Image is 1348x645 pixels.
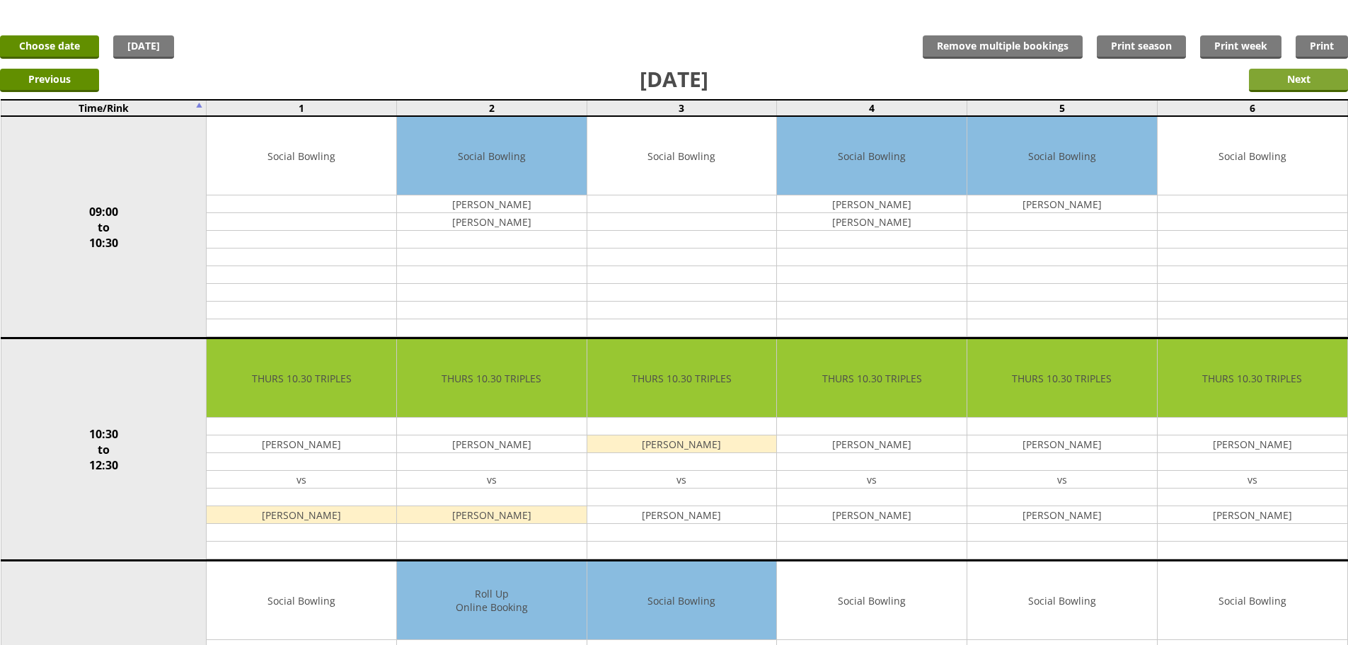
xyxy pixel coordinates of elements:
td: Roll Up Online Booking [397,561,587,640]
td: 1 [207,100,397,116]
td: [PERSON_NAME] [207,506,396,524]
td: vs [587,471,777,489]
td: [PERSON_NAME] [587,506,777,524]
td: [PERSON_NAME] [397,213,587,231]
td: Social Bowling [587,117,777,195]
td: vs [207,471,396,489]
td: 6 [1157,100,1347,116]
a: Print season [1097,35,1186,59]
td: [PERSON_NAME] [207,435,396,453]
td: vs [1158,471,1347,489]
td: vs [397,471,587,489]
td: Social Bowling [1158,561,1347,640]
td: Social Bowling [207,117,396,195]
td: THURS 10.30 TRIPLES [207,339,396,418]
input: Next [1249,69,1348,92]
td: 09:00 to 10:30 [1,116,207,338]
input: Remove multiple bookings [923,35,1083,59]
td: 5 [967,100,1158,116]
td: Social Bowling [397,117,587,195]
td: Social Bowling [207,561,396,640]
td: Social Bowling [967,117,1157,195]
td: [PERSON_NAME] [397,195,587,213]
td: 2 [396,100,587,116]
td: THURS 10.30 TRIPLES [1158,339,1347,418]
td: Social Bowling [777,117,967,195]
td: 10:30 to 12:30 [1,338,207,561]
td: Social Bowling [1158,117,1347,195]
a: [DATE] [113,35,174,59]
td: Social Bowling [587,561,777,640]
td: [PERSON_NAME] [777,506,967,524]
td: [PERSON_NAME] [587,435,777,453]
td: THURS 10.30 TRIPLES [777,339,967,418]
td: [PERSON_NAME] [397,435,587,453]
td: [PERSON_NAME] [1158,435,1347,453]
td: [PERSON_NAME] [967,195,1157,213]
a: Print [1296,35,1348,59]
td: Social Bowling [967,561,1157,640]
td: [PERSON_NAME] [967,435,1157,453]
td: vs [777,471,967,489]
td: vs [967,471,1157,489]
td: [PERSON_NAME] [777,213,967,231]
a: Print week [1200,35,1281,59]
td: 4 [777,100,967,116]
td: THURS 10.30 TRIPLES [587,339,777,418]
td: Time/Rink [1,100,207,116]
td: [PERSON_NAME] [397,506,587,524]
td: [PERSON_NAME] [1158,506,1347,524]
td: Social Bowling [777,561,967,640]
td: [PERSON_NAME] [967,506,1157,524]
td: THURS 10.30 TRIPLES [967,339,1157,418]
td: THURS 10.30 TRIPLES [397,339,587,418]
td: [PERSON_NAME] [777,195,967,213]
td: 3 [587,100,777,116]
td: [PERSON_NAME] [777,435,967,453]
